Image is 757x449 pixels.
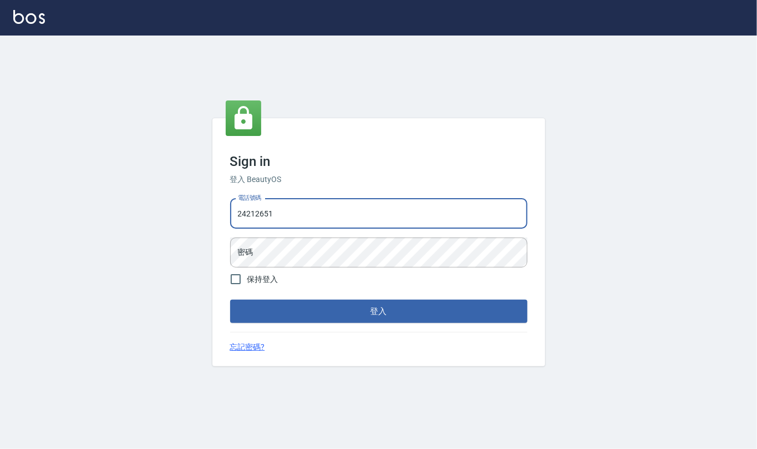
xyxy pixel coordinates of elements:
span: 保持登入 [247,274,278,285]
a: 忘記密碼? [230,341,265,353]
button: 登入 [230,300,527,323]
h3: Sign in [230,154,527,169]
label: 電話號碼 [238,194,261,202]
h6: 登入 BeautyOS [230,174,527,185]
img: Logo [13,10,45,24]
